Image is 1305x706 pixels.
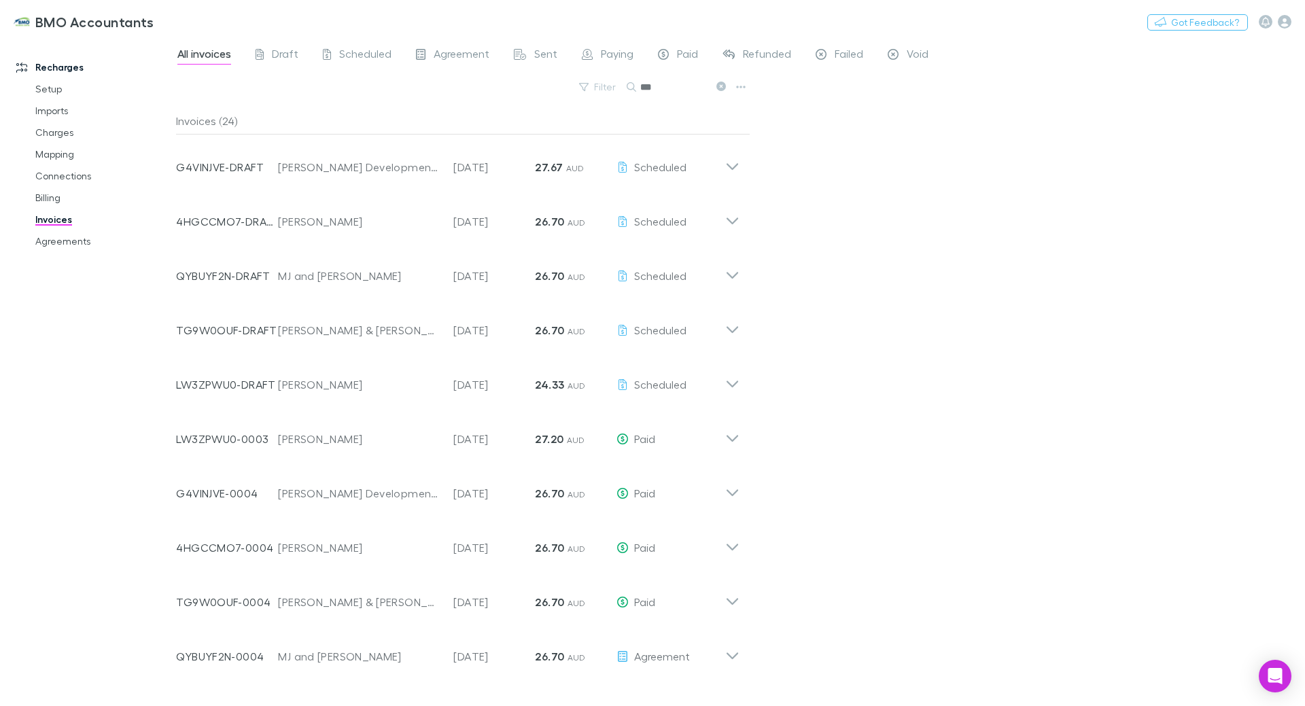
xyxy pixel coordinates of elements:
p: [DATE] [453,213,535,230]
p: LW3ZPWU0-DRAFT [176,376,278,393]
div: QYBUYF2N-DRAFTMJ and [PERSON_NAME][DATE]26.70 AUDScheduled [165,243,750,298]
div: LW3ZPWU0-0003[PERSON_NAME][DATE]27.20 AUDPaid [165,406,750,461]
p: [DATE] [453,159,535,175]
span: Refunded [743,47,791,65]
span: Paid [634,595,655,608]
p: 4HGCCMO7-DRAFT [176,213,278,230]
a: Imports [22,100,184,122]
div: MJ and [PERSON_NAME] [278,648,440,665]
span: Paid [634,541,655,554]
a: Mapping [22,143,184,165]
div: [PERSON_NAME] [278,213,440,230]
p: G4VINJVE-DRAFT [176,159,278,175]
span: All invoices [177,47,231,65]
div: [PERSON_NAME] [278,431,440,447]
div: [PERSON_NAME] [278,376,440,393]
p: [DATE] [453,485,535,501]
a: Charges [22,122,184,143]
strong: 26.70 [535,595,564,609]
span: AUD [568,217,586,228]
span: AUD [568,381,586,391]
div: 4HGCCMO7-0004[PERSON_NAME][DATE]26.70 AUDPaid [165,515,750,569]
div: [PERSON_NAME] Development Pty Ltd [278,485,440,501]
strong: 26.70 [535,650,564,663]
strong: 26.70 [535,541,564,554]
p: [DATE] [453,322,535,338]
div: Open Intercom Messenger [1259,660,1291,692]
p: LW3ZPWU0-0003 [176,431,278,447]
span: Void [907,47,928,65]
div: [PERSON_NAME] & [PERSON_NAME] [278,322,440,338]
a: Setup [22,78,184,100]
div: MJ and [PERSON_NAME] [278,268,440,284]
p: [DATE] [453,540,535,556]
span: AUD [568,598,586,608]
span: Failed [835,47,863,65]
strong: 26.70 [535,215,564,228]
a: Agreements [22,230,184,252]
span: AUD [566,163,585,173]
div: [PERSON_NAME] [278,540,440,556]
span: AUD [567,435,585,445]
strong: 26.70 [535,269,564,283]
span: Agreement [634,650,690,663]
p: G4VINJVE-0004 [176,485,278,501]
div: TG9W0OUF-0004[PERSON_NAME] & [PERSON_NAME][DATE]26.70 AUDPaid [165,569,750,624]
div: [PERSON_NAME] Development Pty Ltd [278,159,440,175]
p: TG9W0OUF-DRAFT [176,322,278,338]
div: LW3ZPWU0-DRAFT[PERSON_NAME][DATE]24.33 AUDScheduled [165,352,750,406]
p: [DATE] [453,431,535,447]
strong: 27.67 [535,160,563,174]
span: AUD [568,489,586,499]
span: Paid [634,432,655,445]
strong: 26.70 [535,487,564,500]
span: AUD [568,544,586,554]
span: Scheduled [634,160,686,173]
img: BMO Accountants's Logo [14,14,30,30]
span: Paid [634,487,655,499]
span: Paid [677,47,698,65]
a: Invoices [22,209,184,230]
span: Draft [272,47,298,65]
span: AUD [568,272,586,282]
span: Sent [534,47,557,65]
strong: 27.20 [535,432,563,446]
span: AUD [568,326,586,336]
span: Scheduled [339,47,391,65]
p: [DATE] [453,594,535,610]
h3: BMO Accountants [35,14,154,30]
strong: 26.70 [535,323,564,337]
a: Billing [22,187,184,209]
a: Recharges [3,56,184,78]
button: Filter [572,79,624,95]
div: G4VINJVE-DRAFT[PERSON_NAME] Development Pty Ltd[DATE]27.67 AUDScheduled [165,135,750,189]
p: QYBUYF2N-0004 [176,648,278,665]
div: [PERSON_NAME] & [PERSON_NAME] [278,594,440,610]
span: Scheduled [634,323,686,336]
span: Scheduled [634,378,686,391]
a: BMO Accountants [5,5,162,38]
div: G4VINJVE-0004[PERSON_NAME] Development Pty Ltd[DATE]26.70 AUDPaid [165,461,750,515]
span: Scheduled [634,215,686,228]
span: AUD [568,652,586,663]
span: Agreement [434,47,489,65]
p: [DATE] [453,376,535,393]
span: Scheduled [634,269,686,282]
div: QYBUYF2N-0004MJ and [PERSON_NAME][DATE]26.70 AUDAgreement [165,624,750,678]
button: Got Feedback? [1147,14,1248,31]
a: Connections [22,165,184,187]
span: Paying [601,47,633,65]
p: [DATE] [453,268,535,284]
p: 4HGCCMO7-0004 [176,540,278,556]
p: TG9W0OUF-0004 [176,594,278,610]
p: QYBUYF2N-DRAFT [176,268,278,284]
p: [DATE] [453,648,535,665]
strong: 24.33 [535,378,564,391]
div: TG9W0OUF-DRAFT[PERSON_NAME] & [PERSON_NAME][DATE]26.70 AUDScheduled [165,298,750,352]
div: 4HGCCMO7-DRAFT[PERSON_NAME][DATE]26.70 AUDScheduled [165,189,750,243]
